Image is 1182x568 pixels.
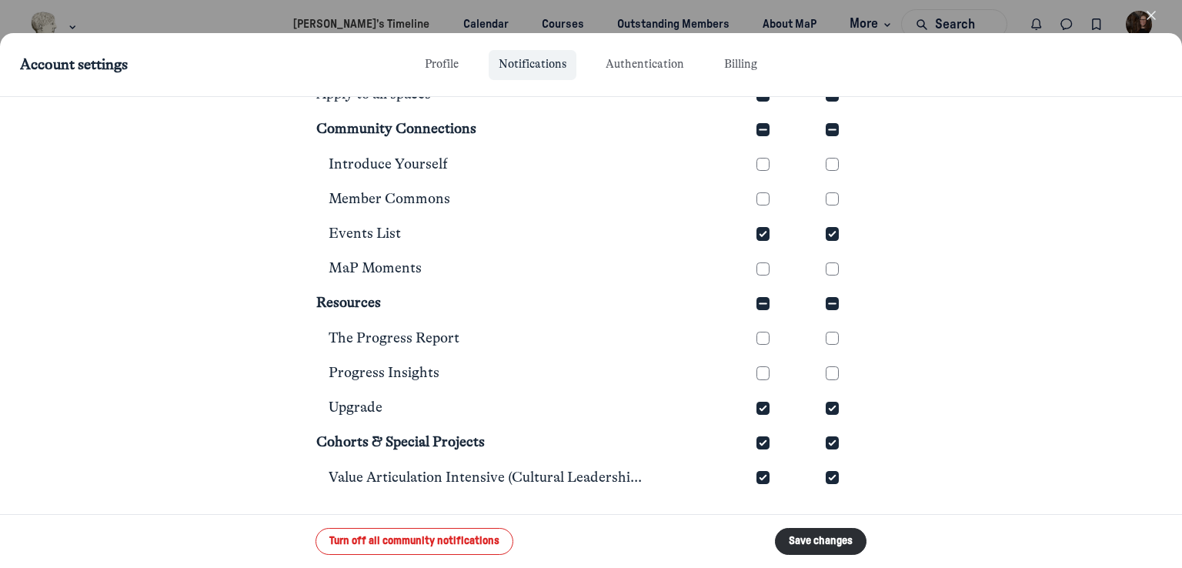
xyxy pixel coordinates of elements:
a: Profile [415,50,469,80]
p: Upgrade [329,397,382,419]
p: Introduce Yourself [329,154,448,175]
p: The Progress Report [329,328,459,349]
button: Turn off all community notifications [316,528,514,555]
button: Save changes [775,528,867,555]
p: MaP Moments [329,258,422,279]
td: Community Connections [316,112,729,147]
span: Account settings [20,53,128,76]
a: Billing [714,50,767,80]
a: Authentication [596,50,694,80]
td: Resources [316,286,729,321]
p: Member Commons [329,189,450,210]
p: Progress Insights [329,363,439,384]
p: Events List [329,223,401,245]
p: Value Articulation Intensive (Cultural Leadership Lab) [329,467,648,489]
td: Cohorts & Special Projects [316,426,729,460]
a: Notifications [489,50,576,80]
